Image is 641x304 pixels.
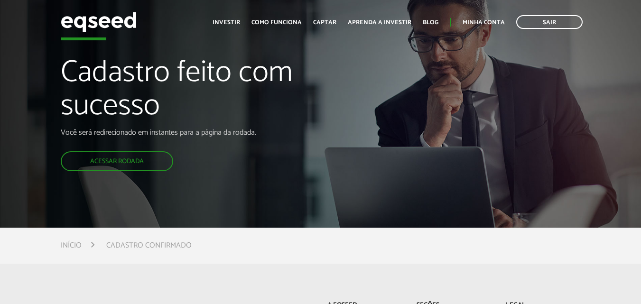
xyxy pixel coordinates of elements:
a: Captar [313,19,336,26]
a: Como funciona [251,19,302,26]
p: Você será redirecionado em instantes para a página da rodada. [61,128,367,137]
a: Início [61,242,82,249]
a: Minha conta [463,19,505,26]
a: Blog [423,19,438,26]
a: Aprenda a investir [348,19,411,26]
img: EqSeed [61,9,137,35]
a: Sair [516,15,583,29]
li: Cadastro confirmado [106,239,192,252]
a: Investir [213,19,240,26]
a: Acessar rodada [61,151,173,171]
h1: Cadastro feito com sucesso [61,56,367,128]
